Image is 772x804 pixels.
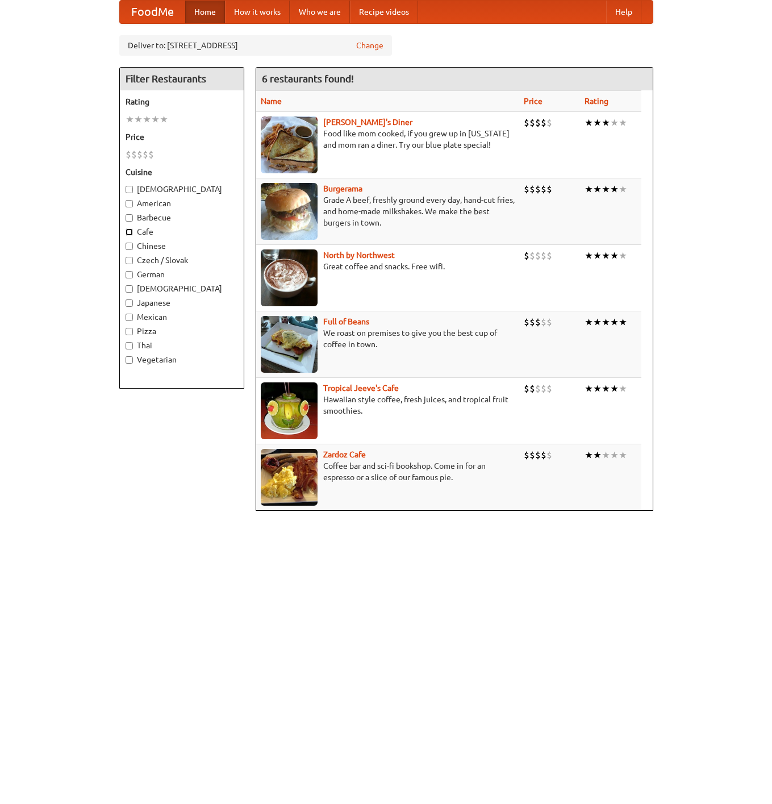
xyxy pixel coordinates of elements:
[261,194,515,228] p: Grade A beef, freshly ground every day, hand-cut fries, and home-made milkshakes. We make the bes...
[185,1,225,23] a: Home
[323,450,366,459] b: Zardoz Cafe
[261,327,515,350] p: We roast on premises to give you the best cup of coffee in town.
[261,261,515,272] p: Great coffee and snacks. Free wifi.
[606,1,641,23] a: Help
[524,382,529,395] li: $
[535,183,541,195] li: $
[529,249,535,262] li: $
[602,249,610,262] li: ★
[160,113,168,126] li: ★
[529,116,535,129] li: $
[126,299,133,307] input: Japanese
[356,40,383,51] a: Change
[120,1,185,23] a: FoodMe
[261,128,515,151] p: Food like mom cooked, if you grew up in [US_STATE] and mom ran a diner. Try our blue plate special!
[585,116,593,129] li: ★
[610,382,619,395] li: ★
[602,116,610,129] li: ★
[261,449,318,506] img: zardoz.jpg
[148,148,154,161] li: $
[593,249,602,262] li: ★
[593,449,602,461] li: ★
[126,314,133,321] input: Mexican
[350,1,418,23] a: Recipe videos
[593,382,602,395] li: ★
[546,116,552,129] li: $
[546,249,552,262] li: $
[585,449,593,461] li: ★
[134,113,143,126] li: ★
[126,326,238,337] label: Pizza
[261,116,318,173] img: sallys.jpg
[524,97,543,106] a: Price
[126,198,238,209] label: American
[524,116,529,129] li: $
[126,311,238,323] label: Mexican
[535,116,541,129] li: $
[610,249,619,262] li: ★
[524,183,529,195] li: $
[541,116,546,129] li: $
[126,186,133,193] input: [DEMOGRAPHIC_DATA]
[323,184,362,193] a: Burgerama
[529,183,535,195] li: $
[126,285,133,293] input: [DEMOGRAPHIC_DATA]
[585,97,608,106] a: Rating
[593,316,602,328] li: ★
[290,1,350,23] a: Who we are
[619,449,627,461] li: ★
[126,212,238,223] label: Barbecue
[261,382,318,439] img: jeeves.jpg
[126,354,238,365] label: Vegetarian
[126,340,238,351] label: Thai
[126,243,133,250] input: Chinese
[126,113,134,126] li: ★
[541,249,546,262] li: $
[602,382,610,395] li: ★
[323,118,412,127] a: [PERSON_NAME]'s Diner
[323,317,369,326] a: Full of Beans
[529,316,535,328] li: $
[541,183,546,195] li: $
[585,316,593,328] li: ★
[593,183,602,195] li: ★
[619,316,627,328] li: ★
[119,35,392,56] div: Deliver to: [STREET_ADDRESS]
[619,382,627,395] li: ★
[261,316,318,373] img: beans.jpg
[323,251,395,260] a: North by Northwest
[535,316,541,328] li: $
[610,183,619,195] li: ★
[126,342,133,349] input: Thai
[126,356,133,364] input: Vegetarian
[126,283,238,294] label: [DEMOGRAPHIC_DATA]
[541,316,546,328] li: $
[610,449,619,461] li: ★
[323,384,399,393] b: Tropical Jeeve's Cafe
[546,316,552,328] li: $
[610,316,619,328] li: ★
[126,255,238,266] label: Czech / Slovak
[602,449,610,461] li: ★
[261,97,282,106] a: Name
[535,249,541,262] li: $
[619,116,627,129] li: ★
[126,184,238,195] label: [DEMOGRAPHIC_DATA]
[137,148,143,161] li: $
[535,449,541,461] li: $
[602,316,610,328] li: ★
[541,449,546,461] li: $
[261,460,515,483] p: Coffee bar and sci-fi bookshop. Come in for an espresso or a slice of our famous pie.
[529,382,535,395] li: $
[126,166,238,178] h5: Cuisine
[120,68,244,90] h4: Filter Restaurants
[535,382,541,395] li: $
[126,328,133,335] input: Pizza
[126,214,133,222] input: Barbecue
[602,183,610,195] li: ★
[151,113,160,126] li: ★
[529,449,535,461] li: $
[610,116,619,129] li: ★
